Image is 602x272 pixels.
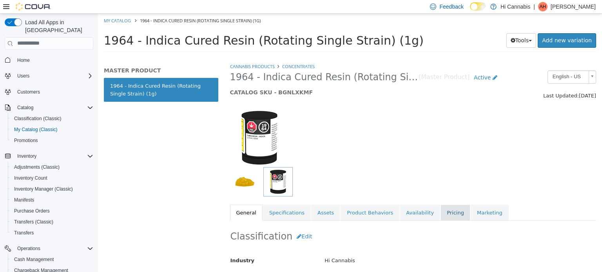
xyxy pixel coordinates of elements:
span: Inventory Manager (Classic) [14,186,73,192]
a: Classification (Classic) [11,114,65,123]
div: Amy Houle [538,2,548,11]
span: My Catalog (Classic) [11,125,93,134]
span: Adjustments (Classic) [14,164,60,170]
a: Inventory Count [11,173,51,183]
button: Home [2,54,96,66]
span: 1964 - Indica Cured Resin (Rotating Single Strain) (1g) [132,58,321,70]
button: Inventory Count [8,173,96,184]
a: Pricing [343,191,372,207]
button: Users [14,71,33,81]
span: Manifests [14,197,34,203]
button: Operations [2,243,96,254]
p: [PERSON_NAME] [551,2,596,11]
button: Manifests [8,195,96,205]
span: 1964 - Indica Cured Resin (Rotating Single Strain) (1g) [6,20,326,34]
button: Cash Management [8,254,96,265]
a: Purchase Orders [11,206,53,216]
span: Inventory Count [11,173,93,183]
button: Tools [408,20,439,34]
span: Feedback [439,3,463,11]
span: Active [376,61,393,67]
span: Operations [14,244,93,253]
button: Inventory Manager (Classic) [8,184,96,195]
button: Inventory [14,151,40,161]
a: Promotions [11,136,41,145]
span: 1964 - Indica Cured Resin (Rotating Single Strain) (1g) [42,4,163,10]
a: Availability [302,191,342,207]
a: Manifests [11,195,37,205]
a: Inventory Manager (Classic) [11,184,76,194]
span: Inventory [17,153,36,159]
a: Cannabis Products [132,50,177,56]
a: 1964 - Indica Cured Resin (Rotating Single Strain) (1g) [6,64,120,88]
button: Adjustments (Classic) [8,162,96,173]
a: My Catalog (Classic) [11,125,61,134]
span: Purchase Orders [14,208,50,214]
span: Promotions [14,137,38,144]
a: English - US [450,57,498,70]
h5: MASTER PRODUCT [6,53,120,60]
h5: CATALOG SKU - BGNLXKMF [132,75,404,82]
h2: Classification [132,216,498,230]
span: Promotions [11,136,93,145]
a: Marketing [373,191,411,207]
button: Catalog [14,103,36,112]
button: Purchase Orders [8,205,96,216]
button: Edit [194,216,218,230]
span: Inventory [14,151,93,161]
a: Home [14,56,33,65]
a: Customers [14,87,43,97]
span: Catalog [17,104,33,111]
a: Transfers (Classic) [11,217,56,227]
span: Users [17,73,29,79]
a: Active [372,57,404,71]
a: Specifications [165,191,213,207]
span: Last Updated: [445,79,481,85]
span: Home [17,57,30,63]
span: English - US [450,57,488,69]
div: Hi Cannabis [221,240,504,254]
span: Inventory Count [14,175,47,181]
button: Catalog [2,102,96,113]
a: My Catalog [6,4,33,10]
span: My Catalog (Classic) [14,126,58,133]
span: Customers [14,87,93,97]
a: Assets [213,191,242,207]
input: Dark Mode [470,2,486,11]
span: Purchase Orders [11,206,93,216]
a: General [132,191,165,207]
span: Transfers [11,228,93,238]
span: Cash Management [11,255,93,264]
a: Cash Management [11,255,57,264]
span: Transfers (Classic) [11,217,93,227]
span: Load All Apps in [GEOGRAPHIC_DATA] [22,18,93,34]
span: Home [14,55,93,65]
a: Add new variation [440,20,498,34]
span: Customers [17,89,40,95]
span: Users [14,71,93,81]
button: Operations [14,244,44,253]
button: Customers [2,86,96,97]
span: Transfers [14,230,34,236]
span: Industry [132,244,157,250]
button: Classification (Classic) [8,113,96,124]
span: Operations [17,245,40,252]
button: Transfers (Classic) [8,216,96,227]
span: Adjustments (Classic) [11,162,93,172]
img: Cova [16,3,51,11]
span: AH [540,2,546,11]
span: Classification (Classic) [11,114,93,123]
p: | [533,2,535,11]
span: Transfers (Classic) [14,219,53,225]
span: [DATE] [481,79,498,85]
button: Inventory [2,151,96,162]
span: Inventory Manager (Classic) [11,184,93,194]
span: Manifests [11,195,93,205]
a: Adjustments (Classic) [11,162,63,172]
img: 150 [132,95,191,153]
span: Catalog [14,103,93,112]
small: [Master Product] [321,61,372,67]
button: Promotions [8,135,96,146]
a: Transfers [11,228,37,238]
